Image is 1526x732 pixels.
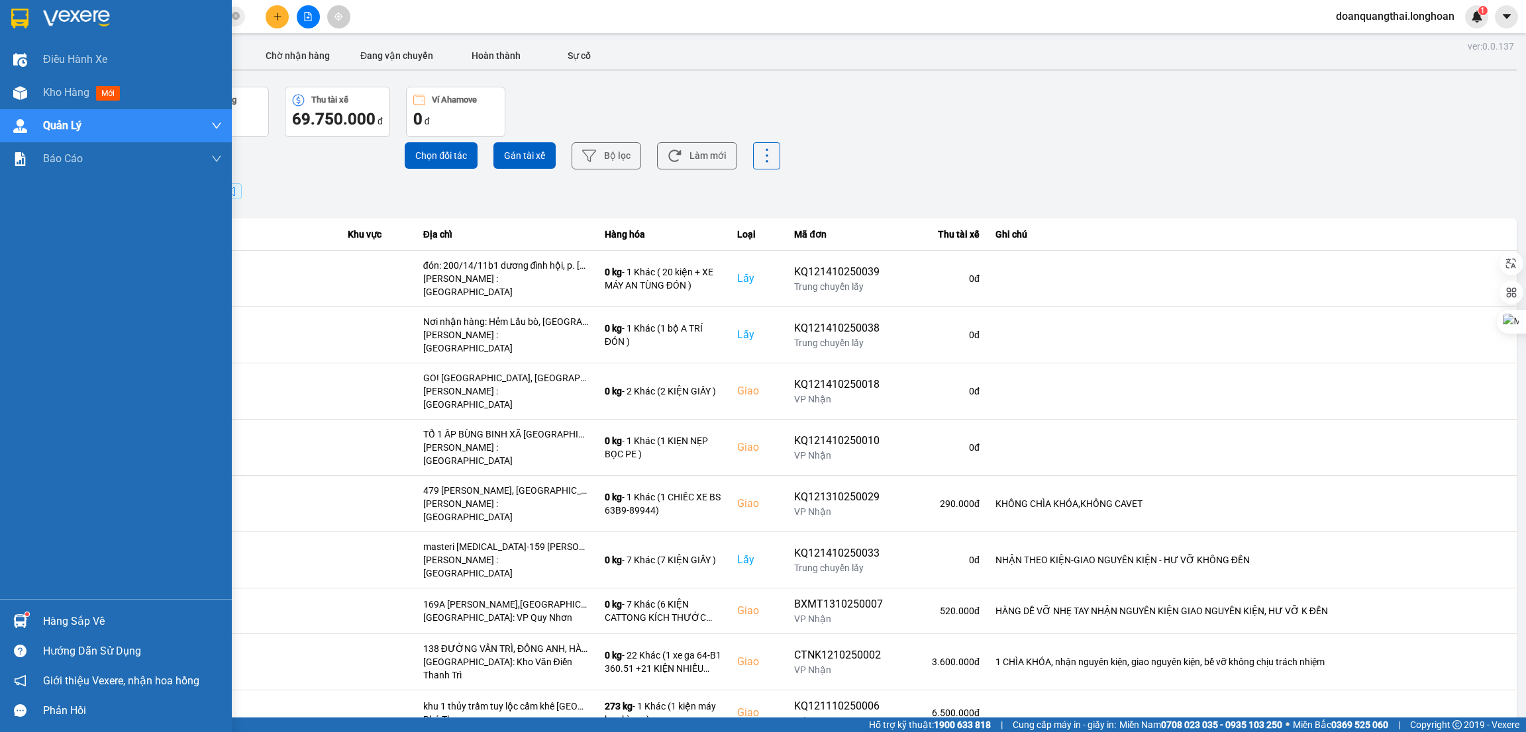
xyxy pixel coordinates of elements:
[794,433,883,449] div: KQ121410250010
[899,328,980,342] div: 0 đ
[794,505,883,518] div: VP Nhận
[899,604,980,618] div: 520.000 đ
[657,142,737,169] button: Làm mới
[899,272,980,285] div: 0 đ
[493,142,556,169] button: Gán tài xế
[605,323,622,334] span: 0 kg
[327,5,350,28] button: aim
[413,110,423,128] span: 0
[899,553,980,567] div: 0 đ
[546,42,612,69] button: Sự cố
[14,704,26,717] span: message
[211,120,222,131] span: down
[504,149,545,162] span: Gán tài xế
[794,596,883,612] div: BXMT1310250007
[43,612,222,631] div: Hàng sắp về
[1468,40,1514,53] div: ver: 0.0.137
[423,484,589,497] div: 479 [PERSON_NAME], [GEOGRAPHIC_DATA], [GEOGRAPHIC_DATA],[GEOGRAPHIC_DATA]
[285,87,390,137] button: Thu tài xế69.750.000 đ
[605,386,622,396] span: 0 kg
[794,264,883,280] div: KQ121410250039
[1480,6,1485,15] span: 1
[934,719,991,730] strong: 1900 633 818
[311,95,348,105] div: Thu tài xế
[605,599,622,610] span: 0 kg
[1495,5,1518,28] button: caret-down
[737,654,779,670] div: Giao
[211,154,222,164] span: down
[794,280,883,293] div: Trung chuyển lấy
[605,650,622,661] span: 0 kg
[423,540,589,553] div: masteri [MEDICAL_DATA]-159 [PERSON_NAME]-thảo điền
[988,218,1517,251] th: Ghi chú
[423,611,589,624] div: [GEOGRAPHIC_DATA]: VP Quy Nhơn
[605,492,622,502] span: 0 kg
[794,561,883,574] div: Trung chuyển lấy
[1398,717,1400,732] span: |
[423,497,589,524] div: [PERSON_NAME] : [GEOGRAPHIC_DATA]
[1286,722,1290,727] span: ⚪️
[737,552,779,568] div: Lấy
[266,5,289,28] button: plus
[43,86,89,99] span: Kho hàng
[13,119,27,133] img: warehouse-icon
[406,87,505,137] button: Ví Ahamove0 đ
[43,701,222,721] div: Phản hồi
[413,109,498,130] div: đ
[423,315,589,328] div: Nơi nhận hàng: Hẻm Lẩu bò, [GEOGRAPHIC_DATA], Thuận Giao, [GEOGRAPHIC_DATA]
[794,545,883,561] div: KQ121410250033
[1001,717,1003,732] span: |
[1478,6,1488,15] sup: 1
[737,439,779,455] div: Giao
[899,706,980,719] div: 6.500.000 đ
[869,717,991,732] span: Hỗ trợ kỹ thuật:
[273,12,282,21] span: plus
[605,598,721,624] div: - 7 Khác (6 KIỆN CATTONG KÍCH THƯỚC GIỐNG NHAU DÁN BĂNG KEO DỄ VỠ + 1 KIỆN CATONG NHỎ BỌC XỐP DÁN...
[899,655,980,668] div: 3.600.000 đ
[1293,717,1388,732] span: Miền Bắc
[794,663,883,676] div: VP Nhận
[794,392,883,406] div: VP Nhận
[597,218,729,251] th: Hàng hóa
[43,672,199,689] span: Giới thiệu Vexere, nhận hoa hồng
[899,441,980,454] div: 0 đ
[423,553,589,580] div: [PERSON_NAME] : [GEOGRAPHIC_DATA]
[423,428,589,441] div: TỔ 1 ẤP BÙNG BINH XÃ [GEOGRAPHIC_DATA]
[297,5,320,28] button: file-add
[605,700,721,726] div: - 1 Khác (1 kiện máy bọc bìa pe)
[729,218,787,251] th: Loại
[340,218,415,251] th: Khu vực
[605,267,622,277] span: 0 kg
[334,12,343,21] span: aim
[232,12,240,20] span: close-circle
[292,110,376,128] span: 69.750.000
[96,86,120,101] span: mới
[899,385,980,398] div: 0 đ
[13,53,27,67] img: warehouse-icon
[794,612,883,625] div: VP Nhận
[13,152,27,166] img: solution-icon
[605,322,721,348] div: - 1 Khác (1 bộ A TRÍ ĐÓN )
[248,42,347,69] button: Chờ nhận hàng
[899,226,980,242] div: Thu tài xế
[605,553,721,567] div: - 7 Khác (7 KIỆN GIẤY )
[415,149,467,162] span: Chọn đối tác
[794,489,883,505] div: KQ121310250029
[605,265,721,292] div: - 1 Khác ( 20 kiện + XE MÁY AN TÙNG ĐÓN )
[995,655,1509,668] div: 1 CHÌA KHÓA, nhận nguyên kiện, giao nguyên kiện, bể vỡ không chịu trách nhiệm
[605,490,721,517] div: - 1 Khác (1 CHIẾC XE BS 63B9-89944)
[415,218,597,251] th: Địa chỉ
[11,9,28,28] img: logo-vxr
[1501,11,1513,23] span: caret-down
[786,218,891,251] th: Mã đơn
[14,645,26,657] span: question-circle
[899,497,980,510] div: 290.000 đ
[995,553,1509,567] div: NHẬN THEO KIỆN-GIAO NGUYÊN KIỆN - HƯ VỠ KHÔNG ĐỀN
[1452,720,1462,729] span: copyright
[13,614,27,628] img: warehouse-icon
[423,371,589,385] div: GO! [GEOGRAPHIC_DATA], [GEOGRAPHIC_DATA] (Quốc lộ 60), Xã [GEOGRAPHIC_DATA], [GEOGRAPHIC_DATA], [...
[347,42,446,69] button: Đang vận chuyển
[423,598,589,611] div: 169A [PERSON_NAME],[GEOGRAPHIC_DATA],[GEOGRAPHIC_DATA]
[737,327,779,343] div: Lấy
[995,604,1509,618] div: HÀNG DỄ VỠ NHẸ TAY NHẬN NGUYÊN KIỆN GIAO NGUYÊN KIỆN, HƯ VỠ K ĐỀN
